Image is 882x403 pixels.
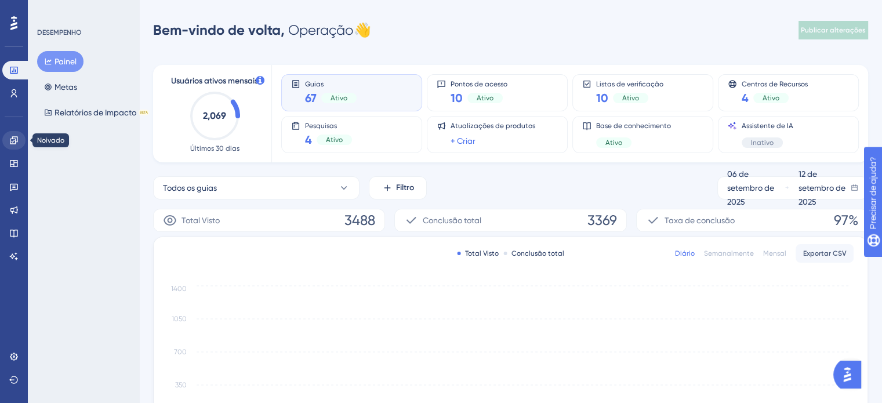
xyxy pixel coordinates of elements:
tspan: 1050 [172,315,187,323]
font: 4 [305,133,312,147]
tspan: 700 [174,348,187,356]
font: Taxa de conclusão [665,216,735,225]
font: Semanalmente [704,249,754,257]
font: 4 [742,91,749,105]
font: Guias [305,80,324,88]
tspan: 350 [175,381,187,389]
button: Metas [37,77,84,97]
font: Todos os guias [163,183,217,193]
span: 3488 [344,211,375,230]
font: Conclusão total [511,249,564,257]
font: 06 de setembro de 2025 [727,169,774,206]
font: Pontos de acesso [451,80,507,88]
button: Painel [37,51,84,72]
font: Base de conhecimento [596,122,671,130]
font: Diário [675,249,695,257]
font: Bem-vindo de volta, [153,21,285,38]
font: Filtro [396,183,414,193]
button: Filtro [369,176,427,199]
font: Conclusão total [423,216,481,225]
font: + Criar [451,136,476,146]
font: Mensal [763,249,786,257]
font: Precisar de ajuda? [27,5,100,14]
button: Publicar alterações [798,21,868,39]
text: 2,069 [203,110,226,121]
font: Ativo [605,139,622,147]
font: Operação [288,22,354,38]
font: 👋 [354,22,371,38]
font: Relatórios de Impacto [55,108,136,117]
font: Inativo [751,139,774,147]
font: Total Visto [465,249,499,257]
font: 10 [451,91,463,105]
font: Atualizações de produtos [451,122,535,130]
tspan: 1400 [171,284,187,292]
font: Ativo [477,94,493,102]
font: BETA [140,110,148,114]
iframe: Iniciador do Assistente de IA do UserGuiding [833,357,868,392]
font: 67 [305,91,317,105]
span: 97% [834,211,858,230]
font: Listas de verificação [596,80,663,88]
font: Total Visto [182,216,220,225]
button: Todos os guias [153,176,360,199]
font: Usuários ativos mensais [171,76,258,86]
font: Ativo [622,94,639,102]
font: DESEMPENHO [37,28,82,37]
font: Ativo [326,136,343,144]
font: Painel [55,57,77,66]
button: Exportar CSV [796,244,854,263]
font: Últimos 30 dias [190,144,239,153]
font: Metas [55,82,77,92]
font: Pesquisas [305,122,337,130]
font: Assistente de IA [742,122,793,130]
font: Ativo [331,94,347,102]
button: Relatórios de ImpactoBETA [37,102,156,123]
font: 12 de setembro de 2025 [798,169,845,206]
font: Ativo [763,94,779,102]
font: Exportar CSV [803,249,847,257]
span: 3369 [587,211,617,230]
font: Centros de Recursos [742,80,808,88]
font: 10 [596,91,608,105]
font: Publicar alterações [801,26,866,34]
